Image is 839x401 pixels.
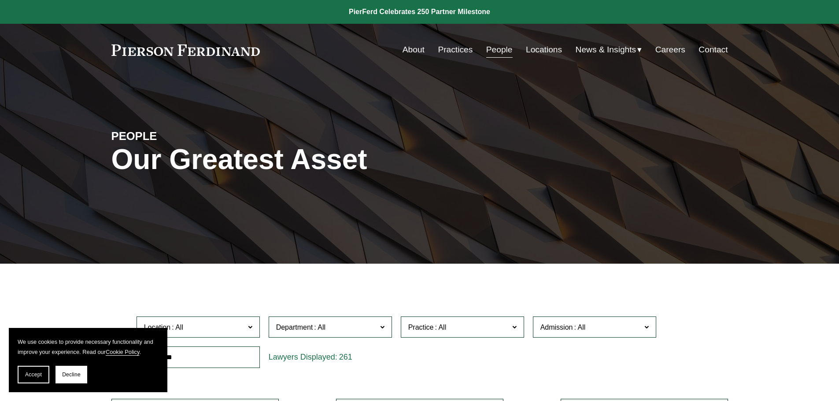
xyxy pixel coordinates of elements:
[111,129,266,143] h4: PEOPLE
[55,366,87,383] button: Decline
[655,41,685,58] a: Careers
[144,324,171,331] span: Location
[486,41,513,58] a: People
[276,324,313,331] span: Department
[9,328,167,392] section: Cookie banner
[18,366,49,383] button: Accept
[576,41,642,58] a: folder dropdown
[408,324,434,331] span: Practice
[576,42,636,58] span: News & Insights
[699,41,728,58] a: Contact
[438,41,473,58] a: Practices
[111,143,522,176] h1: Our Greatest Asset
[25,372,42,378] span: Accept
[18,337,159,357] p: We use cookies to provide necessary functionality and improve your experience. Read our .
[62,372,81,378] span: Decline
[339,353,352,361] span: 261
[106,349,140,355] a: Cookie Policy
[540,324,573,331] span: Admission
[403,41,425,58] a: About
[526,41,562,58] a: Locations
